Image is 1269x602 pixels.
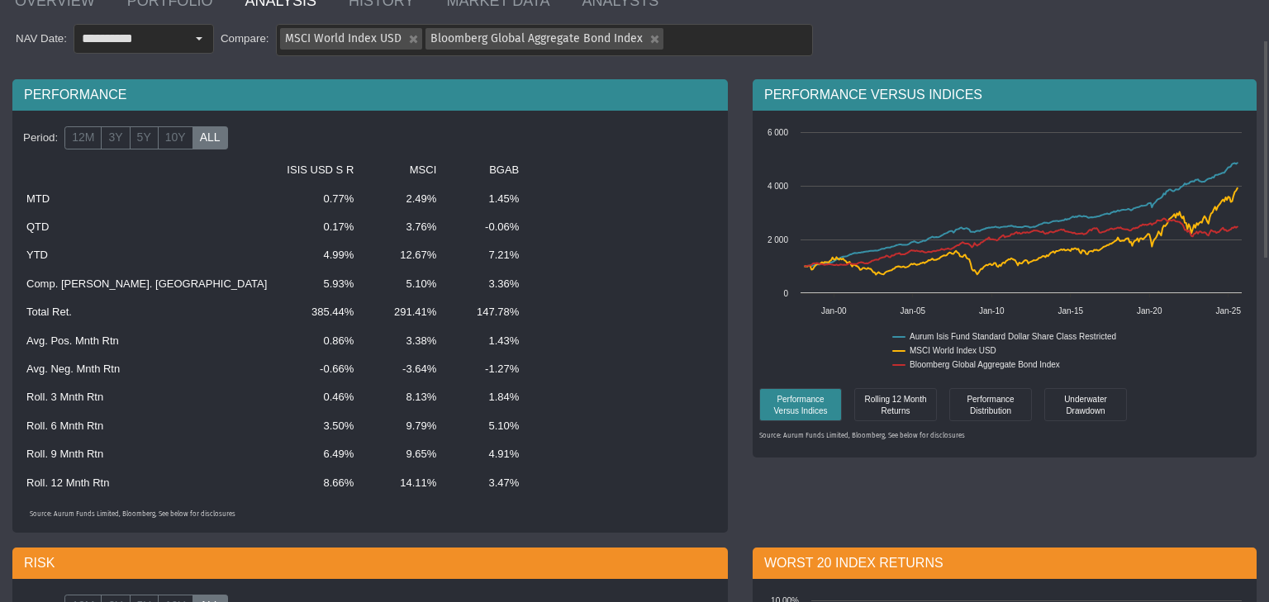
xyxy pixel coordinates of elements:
[17,383,277,411] td: Roll. 3 Mnth Rtn
[1215,306,1241,315] text: Jan-25
[64,126,102,149] label: 12M
[192,126,228,149] label: ALL
[422,25,663,50] div: Bloomberg Global Aggregate Bond Index
[17,355,277,383] td: Avg. Neg. Mnth Rtn
[821,306,847,315] text: Jan-00
[910,360,1060,369] text: Bloomberg Global Aggregate Bond Index
[446,412,529,440] td: 5.10%
[12,79,728,111] div: PERFORMANCE
[446,383,529,411] td: 1.84%
[1048,392,1123,416] div: Underwater Drawdown
[17,185,277,213] td: MTD
[446,213,529,241] td: -0.06%
[364,156,446,184] td: MSCI
[17,124,64,152] div: Period:
[285,31,402,45] span: MSCI World Index USD
[763,392,838,416] div: Performance Versus Indices
[364,185,446,213] td: 2.49%
[783,289,788,298] text: 0
[446,298,529,326] td: 147.78%
[768,128,788,137] text: 6 000
[17,270,277,298] td: Comp. [PERSON_NAME]. [GEOGRAPHIC_DATA]
[277,469,364,497] td: 8.66%
[277,383,364,411] td: 0.46%
[277,440,364,468] td: 6.49%
[30,510,711,519] p: Source: Aurum Funds Limited, Bloomberg, See below for disclosures
[979,306,1005,315] text: Jan-10
[953,392,1028,416] div: Performance Distribution
[446,185,529,213] td: 1.45%
[277,185,364,213] td: 0.77%
[858,392,933,416] div: Rolling 12 Month Returns
[446,327,529,355] td: 1.43%
[277,355,364,383] td: -0.66%
[364,440,446,468] td: 9.65%
[364,327,446,355] td: 3.38%
[277,25,422,50] div: MSCI World Index USD
[277,241,364,269] td: 4.99%
[158,126,193,149] label: 10Y
[364,270,446,298] td: 5.10%
[854,388,937,421] div: Rolling 12 Month Returns
[759,388,842,421] div: Performance Versus Indices
[901,306,926,315] text: Jan-05
[101,126,130,149] label: 3Y
[1137,306,1162,315] text: Jan-20
[949,388,1032,421] div: Performance Distribution
[17,213,277,241] td: QTD
[130,126,159,149] label: 5Y
[185,25,213,53] div: Select
[364,469,446,497] td: 14.11%
[759,432,1250,441] p: Source: Aurum Funds Limited, Bloomberg, See below for disclosures
[1057,306,1083,315] text: Jan-15
[214,31,276,46] div: Compare:
[364,213,446,241] td: 3.76%
[753,79,1257,111] div: PERFORMANCE VERSUS INDICES
[17,241,277,269] td: YTD
[277,298,364,326] td: 385.44%
[364,412,446,440] td: 9.79%
[17,440,277,468] td: Roll. 9 Mnth Rtn
[364,355,446,383] td: -3.64%
[446,440,529,468] td: 4.91%
[12,31,74,46] div: NAV Date:
[17,298,277,326] td: Total Ret.
[768,235,788,244] text: 2 000
[17,412,277,440] td: Roll. 6 Mnth Rtn
[753,547,1257,579] div: WORST 20 INDEX RETURNS
[17,469,277,497] td: Roll. 12 Mnth Rtn
[12,547,728,579] div: RISK
[446,156,529,184] td: BGAB
[910,332,1116,341] text: Aurum Isis Fund Standard Dollar Share Class Restricted
[277,213,364,241] td: 0.17%
[277,412,364,440] td: 3.50%
[446,469,529,497] td: 3.47%
[276,24,813,56] dx-tag-box: MSCI World Index USD Bloomberg Global Aggregate Bond Index
[364,241,446,269] td: 12.67%
[768,182,788,191] text: 4 000
[364,298,446,326] td: 291.41%
[277,327,364,355] td: 0.86%
[364,383,446,411] td: 8.13%
[446,355,529,383] td: -1.27%
[430,31,643,45] span: Bloomberg Global Aggregate Bond Index
[446,241,529,269] td: 7.21%
[277,156,364,184] td: ISIS USD S R
[446,270,529,298] td: 3.36%
[277,270,364,298] td: 5.93%
[17,327,277,355] td: Avg. Pos. Mnth Rtn
[1044,388,1127,421] div: Underwater Drawdown
[910,346,996,355] text: MSCI World Index USD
